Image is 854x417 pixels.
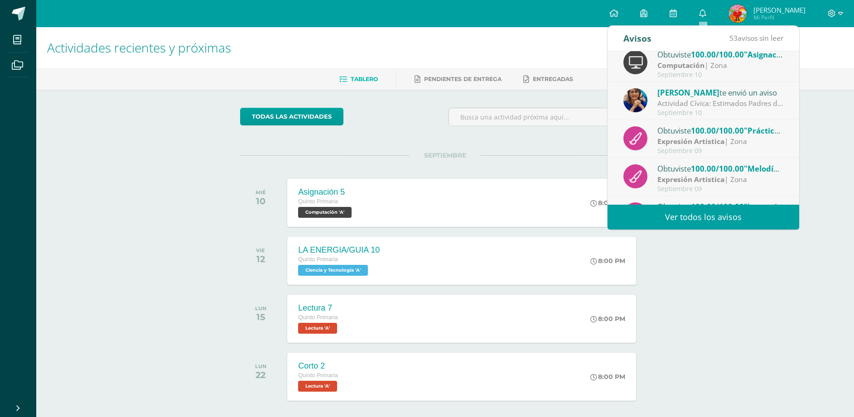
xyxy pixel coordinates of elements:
div: Obtuviste en [657,48,783,60]
span: Lectura 'A' [298,381,337,392]
span: "Lenguaje musical" [744,201,816,212]
span: 100.00/100.00 [691,49,744,60]
div: te envió un aviso [657,86,783,98]
strong: Expresión Artistica [657,136,724,146]
div: Actividad Cívica: Estimados Padres de Familia: Deseamos que la paz y amor de la familia de Nazare... [657,98,783,109]
div: 22 [255,369,266,380]
div: | Zona [657,136,783,147]
div: 15 [255,312,266,322]
div: 8:00 PM [590,199,625,207]
span: Mi Perfil [753,14,806,21]
div: | Zona [657,60,783,71]
div: 8:00 PM [590,257,625,265]
div: Septiembre 09 [657,185,783,193]
strong: Computación [657,60,704,70]
div: | Zona [657,174,783,185]
span: Quinto Primaria [298,314,338,321]
div: LUN [255,305,266,312]
span: 53 [729,33,738,43]
div: Lectura 7 [298,303,339,313]
a: Ver todos los avisos [608,205,799,230]
div: LA ENERGIA/GUIA 10 [298,245,380,255]
input: Busca una actividad próxima aquí... [449,108,650,126]
span: 100.00/100.00 [691,201,744,212]
div: Asignación 5 [298,187,354,197]
span: avisos sin leer [729,33,783,43]
div: Septiembre 10 [657,71,783,79]
span: SEPTIEMBRE [410,151,481,159]
span: Computación 'A' [298,207,352,218]
div: LUN [255,363,266,369]
div: 12 [256,254,265,264]
a: Pendientes de entrega [415,72,502,86]
div: Corto 2 [298,361,339,371]
span: Actividades recientes y próximas [47,39,231,56]
strong: Expresión Artistica [657,174,724,184]
div: Obtuviste en [657,125,783,136]
span: [PERSON_NAME] [753,5,806,14]
span: Entregadas [533,76,573,82]
img: f8d4f7e4f31f6794352e4c44e504bd77.png [729,5,747,23]
div: 8:00 PM [590,373,625,381]
span: "Asignación 5" [744,49,798,60]
div: VIE [256,247,265,254]
a: todas las Actividades [240,108,343,125]
div: Septiembre 09 [657,147,783,155]
span: "Práctica" [744,125,782,136]
span: Quinto Primaria [298,372,338,379]
img: 5d6f35d558c486632aab3bda9a330e6b.png [623,88,647,112]
span: Tablero [351,76,378,82]
div: Obtuviste en [657,201,783,212]
span: 100.00/100.00 [691,163,744,174]
span: Quinto Primaria [298,256,338,263]
a: Entregadas [523,72,573,86]
span: "Melodía" [744,163,782,174]
span: Quinto Primaria [298,198,338,205]
div: Avisos [623,26,651,51]
span: [PERSON_NAME] [657,87,719,98]
a: Tablero [339,72,378,86]
span: Pendientes de entrega [424,76,502,82]
div: 10 [256,196,266,206]
span: Ciencia y Tecnología 'A' [298,265,368,276]
div: 8:00 PM [590,315,625,323]
span: 100.00/100.00 [691,125,744,136]
div: Septiembre 10 [657,109,783,117]
div: Obtuviste en [657,163,783,174]
div: MIÉ [256,189,266,196]
span: Lectura 'A' [298,323,337,334]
